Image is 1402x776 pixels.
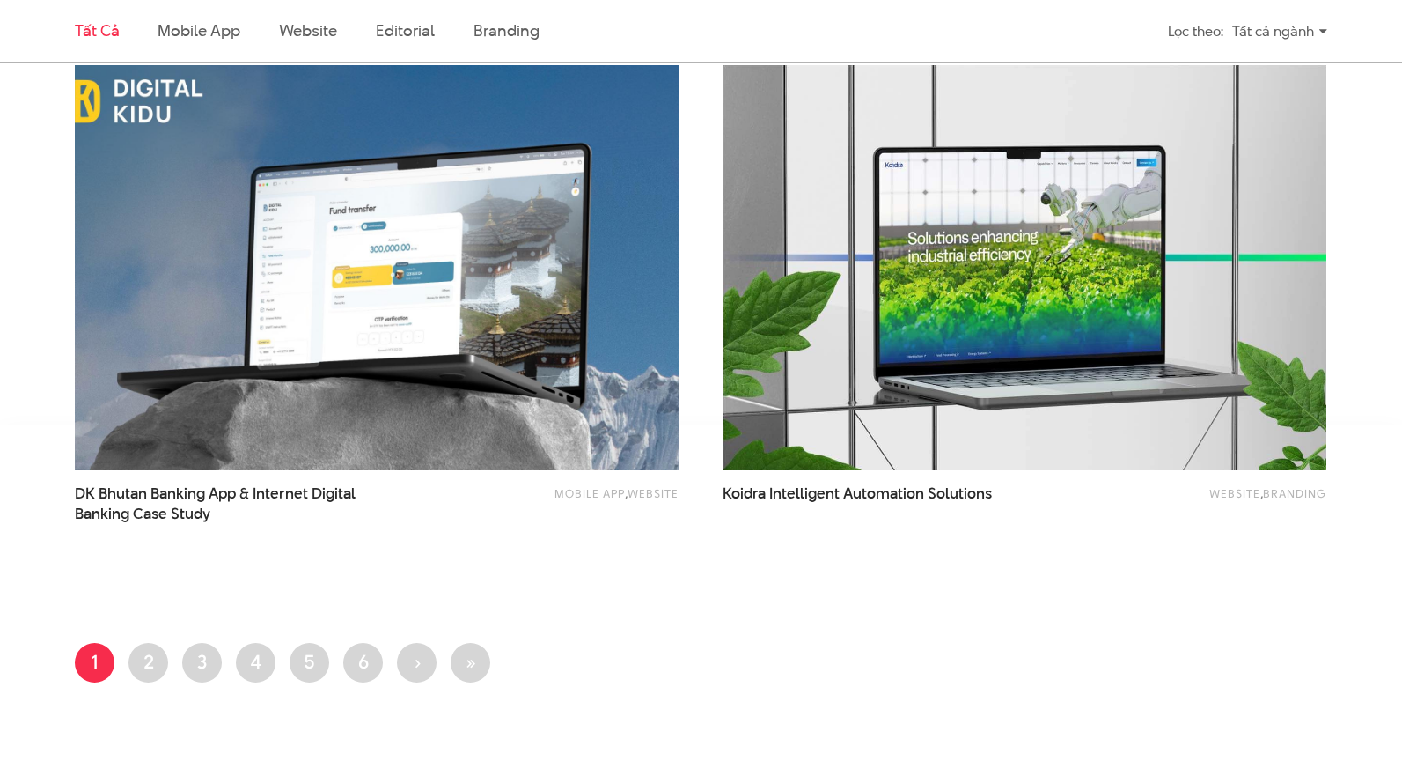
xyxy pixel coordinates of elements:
[75,484,407,524] span: DK Bhutan Banking App & Internet Digital
[554,485,625,501] a: Mobile app
[45,45,709,491] img: DK-Bhutan
[473,19,539,41] a: Branding
[465,648,476,675] span: »
[75,484,407,524] a: DK Bhutan Banking App & Internet DigitalBanking Case Study
[843,483,924,504] span: Automation
[928,483,992,504] span: Solutions
[723,65,1326,470] img: Koidra Thumbnail
[769,483,840,504] span: Intelligent
[437,484,679,515] div: ,
[343,643,383,683] a: 6
[158,19,239,41] a: Mobile app
[290,643,329,683] a: 5
[628,485,679,501] a: Website
[182,643,222,683] a: 3
[1168,16,1223,47] div: Lọc theo:
[1263,485,1326,501] a: Branding
[1232,16,1327,47] div: Tất cả ngành
[279,19,337,41] a: Website
[414,648,421,675] span: ›
[1209,485,1260,501] a: Website
[376,19,435,41] a: Editorial
[75,19,119,41] a: Tất cả
[128,643,168,683] a: 2
[723,484,1054,524] a: Koidra Intelligent Automation Solutions
[1085,484,1326,515] div: ,
[723,483,766,504] span: Koidra
[75,504,210,524] span: Banking Case Study
[236,643,275,683] a: 4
